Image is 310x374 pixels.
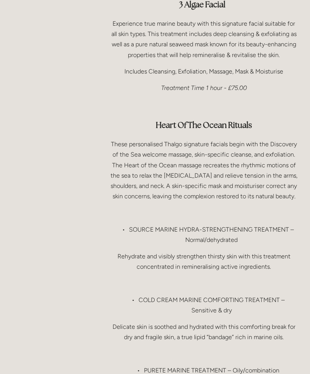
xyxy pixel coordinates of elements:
p: Experience true marine beauty with this signature facial suitable for all skin types. This treatm... [110,18,298,60]
p: Includes Cleansing, Exfoliation, Massage, Mask & Moisturise [110,66,298,77]
p: SOURCE MARINE HYDRA-STRENGTHENING TREATMENT – Normal/dehydrated [125,224,298,245]
strong: Heart Of The Ocean Rituals [156,120,252,130]
em: Treatment Time 1 hour - £75.00 [161,84,247,91]
p: COLD CREAM MARINE COMFORTING TREATMENT – Sensitive & dry [125,295,298,315]
p: These personalised Thalgo signature facials begin with the Discovery of the Sea welcome massage, ... [110,139,298,201]
p: Delicate skin is soothed and hydrated with this comforting break for dry and fragile skin, a true... [110,322,298,342]
p: Rehydrate and visibly strengthen thirsty skin with this treatment concentrated in remineralising ... [110,251,298,272]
